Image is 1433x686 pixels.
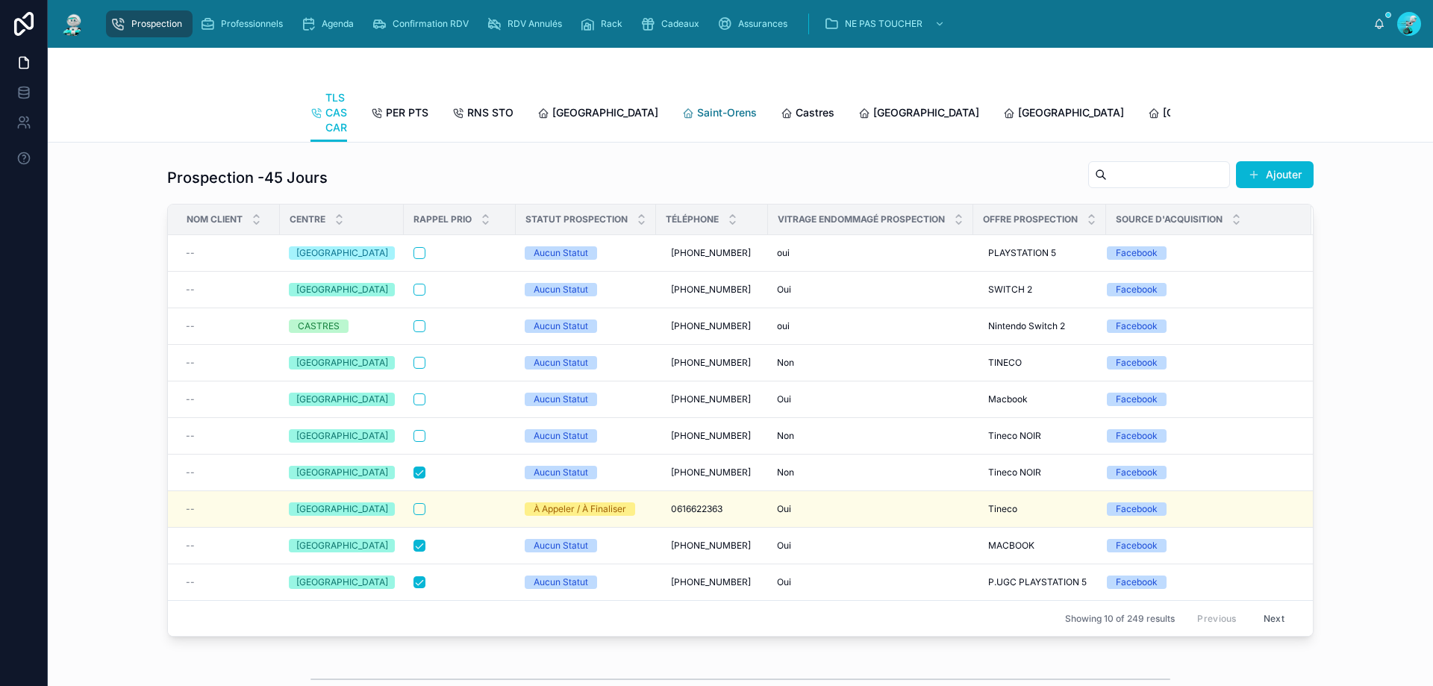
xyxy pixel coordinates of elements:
span: 0616622363 [671,503,722,515]
a: TLS CAS CAR [310,84,347,143]
a: Saint-Orens [682,99,757,129]
a: [PHONE_NUMBER] [665,241,759,265]
a: Aucun Statut [525,429,647,443]
a: Aucun Statut [525,393,647,406]
a: Facebook [1107,429,1293,443]
a: Oui [777,393,964,405]
span: Prospection [131,18,182,30]
a: [GEOGRAPHIC_DATA] [858,99,979,129]
span: Centre [290,213,325,225]
a: À Appeler / À Finaliser [525,502,647,516]
span: Rack [601,18,622,30]
a: Facebook [1107,576,1293,589]
a: -- [186,320,271,332]
a: Tineco [982,497,1097,521]
a: [PHONE_NUMBER] [665,424,759,448]
span: Saint-Orens [697,105,757,120]
a: Assurances [713,10,798,37]
span: PLAYSTATION 5 [988,247,1056,259]
a: Cadeaux [636,10,710,37]
span: Oui [777,540,791,552]
a: [PHONE_NUMBER] [665,461,759,484]
span: Nom Client [187,213,243,225]
a: Aucun Statut [525,283,647,296]
a: RNS STO [452,99,513,129]
span: -- [186,503,195,515]
span: Tineco NOIR [988,467,1041,478]
a: -- [186,540,271,552]
a: Aucun Statut [525,319,647,333]
a: Agenda [296,10,364,37]
div: CASTRES [298,319,340,333]
a: [GEOGRAPHIC_DATA] [1003,99,1124,129]
a: Tineco NOIR [982,461,1097,484]
a: [GEOGRAPHIC_DATA] [289,246,395,260]
div: Aucun Statut [534,576,588,589]
span: -- [186,247,195,259]
div: [GEOGRAPHIC_DATA] [296,246,388,260]
span: Tineco [988,503,1017,515]
a: Tineco NOIR [982,424,1097,448]
div: Facebook [1116,393,1158,406]
div: Aucun Statut [534,539,588,552]
a: CASTRES [289,319,395,333]
span: RDV Annulés [508,18,562,30]
span: RNS STO [467,105,513,120]
a: Oui [777,284,964,296]
span: Oui [777,503,791,515]
a: [PHONE_NUMBER] [665,351,759,375]
a: PER PTS [371,99,428,129]
span: TLS CAS CAR [325,90,347,135]
a: P.UGC PLAYSTATION 5 [982,570,1097,594]
a: Facebook [1107,502,1293,516]
span: [PHONE_NUMBER] [671,247,751,259]
span: Statut Prospection [525,213,628,225]
div: [GEOGRAPHIC_DATA] [296,283,388,296]
a: 0616622363 [665,497,759,521]
a: oui [777,247,964,259]
a: NE PAS TOUCHER [819,10,952,37]
span: [GEOGRAPHIC_DATA] [552,105,658,120]
a: -- [186,503,271,515]
span: P.UGC PLAYSTATION 5 [988,576,1087,588]
span: SWITCH 2 [988,284,1032,296]
a: Facebook [1107,319,1293,333]
a: [GEOGRAPHIC_DATA] [289,283,395,296]
span: NE PAS TOUCHER [845,18,922,30]
a: Oui [777,576,964,588]
div: [GEOGRAPHIC_DATA] [296,502,388,516]
a: RDV Annulés [482,10,572,37]
span: [PHONE_NUMBER] [671,284,751,296]
div: [GEOGRAPHIC_DATA] [296,393,388,406]
a: [GEOGRAPHIC_DATA] [1148,99,1269,129]
a: Facebook [1107,393,1293,406]
button: Next [1253,607,1295,630]
span: Castres [796,105,834,120]
a: Facebook [1107,246,1293,260]
div: [GEOGRAPHIC_DATA] [296,539,388,552]
a: -- [186,284,271,296]
span: MACBOOK [988,540,1034,552]
a: Aucun Statut [525,356,647,369]
div: [GEOGRAPHIC_DATA] [296,466,388,479]
a: [GEOGRAPHIC_DATA] [289,466,395,479]
span: [PHONE_NUMBER] [671,357,751,369]
a: Oui [777,540,964,552]
a: SWITCH 2 [982,278,1097,302]
button: Ajouter [1236,161,1314,188]
div: Aucun Statut [534,429,588,443]
a: Non [777,467,964,478]
span: TINECO [988,357,1022,369]
a: TINECO [982,351,1097,375]
a: Facebook [1107,356,1293,369]
h1: Prospection -45 Jours [167,167,328,188]
a: [GEOGRAPHIC_DATA] [289,576,395,589]
div: Aucun Statut [534,466,588,479]
img: App logo [60,12,87,36]
a: Castres [781,99,834,129]
span: [PHONE_NUMBER] [671,576,751,588]
span: Non [777,467,794,478]
a: PLAYSTATION 5 [982,241,1097,265]
div: Aucun Statut [534,319,588,333]
a: Aucun Statut [525,246,647,260]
